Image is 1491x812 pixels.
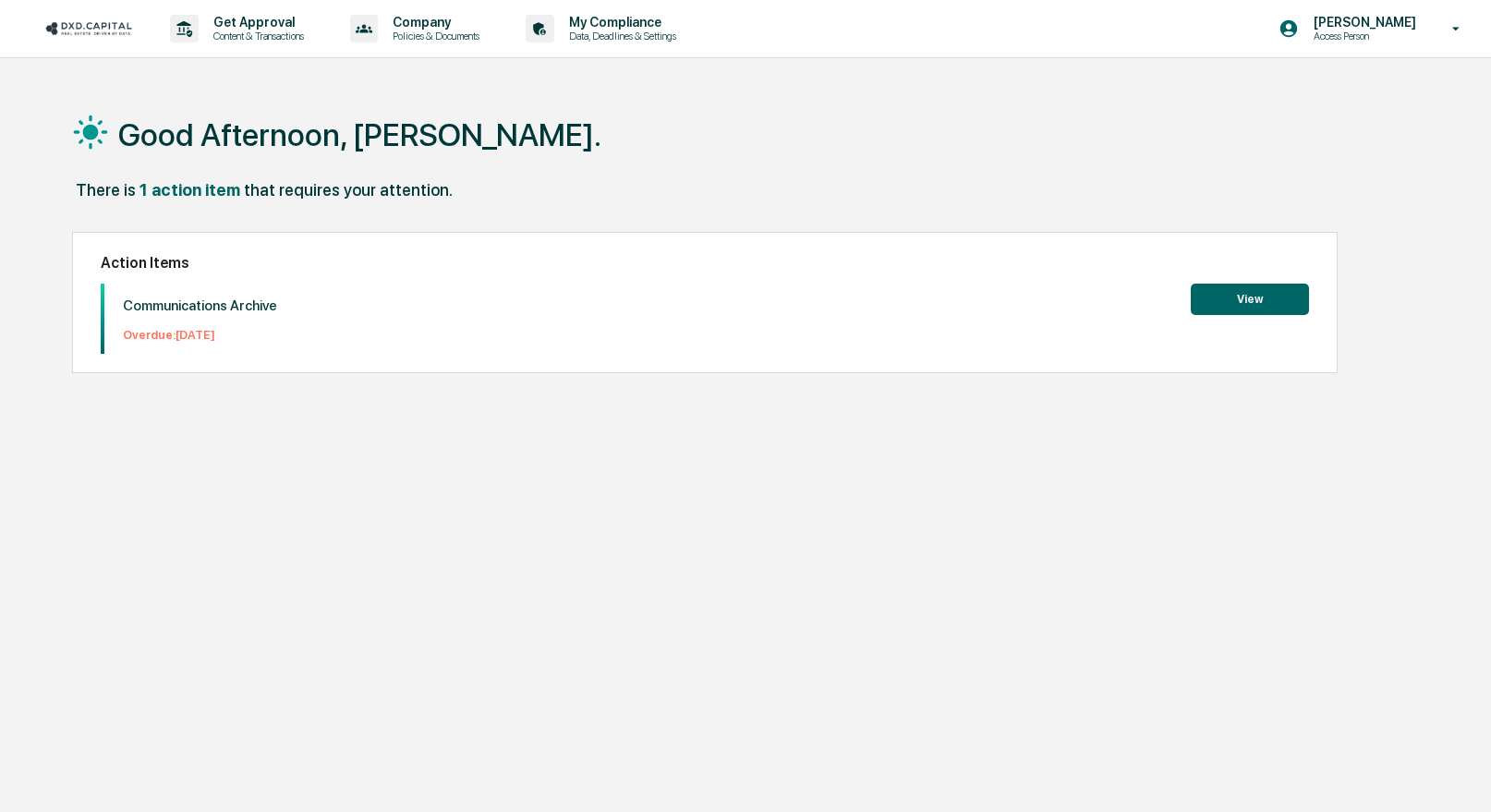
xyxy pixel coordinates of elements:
[1191,289,1309,307] a: View
[1299,30,1425,42] p: Access Person
[554,30,685,42] p: Data, Deadlines & Settings
[199,15,313,30] p: Get Approval
[1299,15,1425,30] p: [PERSON_NAME]
[378,30,489,42] p: Policies & Documents
[123,328,277,342] p: Overdue: [DATE]
[199,30,313,42] p: Content & Transactions
[1191,284,1309,315] button: View
[118,116,601,153] h1: Good Afternoon, [PERSON_NAME].
[123,297,277,314] p: Communications Archive
[244,180,453,200] div: that requires your attention.
[76,180,136,200] div: There is
[139,180,240,200] div: 1 action item
[44,19,133,37] img: logo
[101,254,1308,272] h2: Action Items
[554,15,685,30] p: My Compliance
[378,15,489,30] p: Company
